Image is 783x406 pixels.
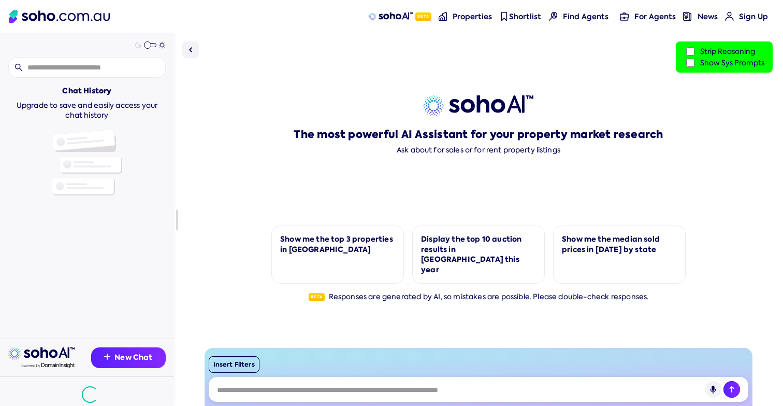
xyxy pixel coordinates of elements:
[684,46,764,57] label: Strip Reasoning
[739,11,768,22] span: Sign Up
[500,12,509,21] img: shortlist-nav icon
[423,95,533,116] img: sohoai logo
[294,127,663,142] h1: The most powerful AI Assistant for your property market research
[509,11,541,22] span: Shortlist
[309,293,325,301] span: Beta
[8,347,75,360] img: sohoai logo
[562,234,677,255] div: Show me the median sold prices in [DATE] by state
[280,234,395,255] div: Show me the top 3 properties in [GEOGRAPHIC_DATA]
[209,356,259,373] button: Insert Filters
[684,57,764,68] label: Show Sys Prompts
[453,11,492,22] span: Properties
[439,12,447,21] img: properties-nav icon
[421,234,536,275] div: Display the top 10 auction results in [GEOGRAPHIC_DATA] this year
[549,12,558,21] img: Find agents icon
[563,11,608,22] span: Find Agents
[723,381,740,398] button: Send
[686,47,694,55] input: Strip Reasoning
[309,292,649,302] div: Responses are generated by AI, so mistakes are possible. Please double-check responses.
[634,11,676,22] span: For Agents
[686,59,694,67] input: Show Sys Prompts
[397,146,560,155] div: Ask about for sales or for rent property listings
[91,347,166,368] button: New Chat
[8,101,166,121] div: Upgrade to save and easily access your chat history
[9,10,110,23] img: Soho Logo
[415,12,431,21] span: Beta
[723,381,740,398] img: Send icon
[705,381,721,398] button: Record Audio
[62,86,111,96] div: Chat History
[683,12,692,21] img: news-nav icon
[184,44,197,56] img: Sidebar toggle icon
[52,129,122,195] img: Chat history illustration
[21,363,75,368] img: Data provided by Domain Insight
[698,11,718,22] span: News
[368,12,412,21] img: sohoAI logo
[104,354,110,360] img: Recommendation icon
[620,12,629,21] img: for-agents-nav icon
[725,12,734,21] img: for-agents-nav icon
